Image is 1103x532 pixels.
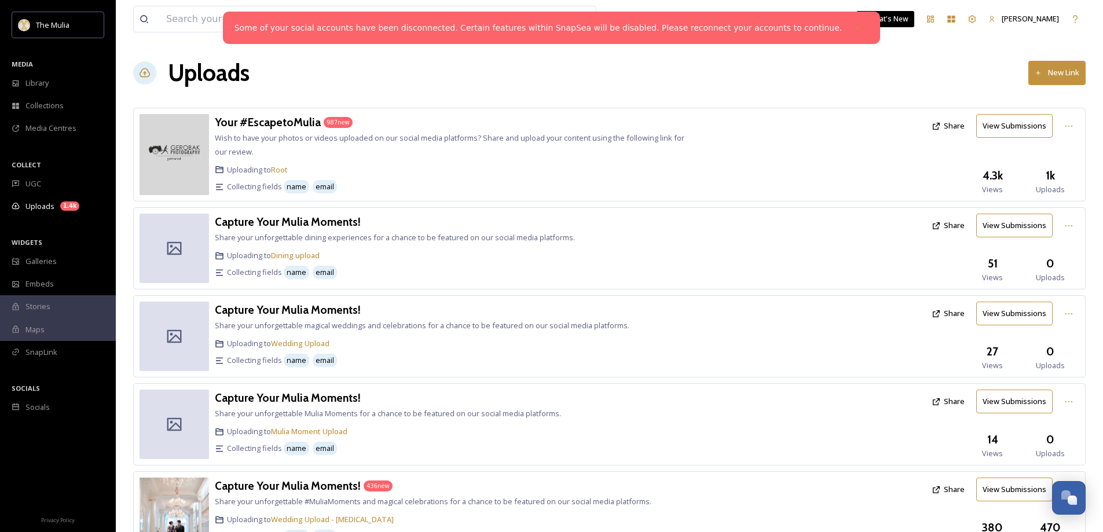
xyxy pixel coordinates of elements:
span: email [316,355,334,366]
a: View Submissions [976,302,1058,325]
button: View Submissions [976,390,1053,413]
span: [PERSON_NAME] [1002,13,1059,24]
span: Uploads [25,201,54,212]
span: email [316,267,334,278]
span: Share your unforgettable Mulia Moments for a chance to be featured on our social media platforms. [215,408,561,419]
span: Views [982,448,1003,459]
span: COLLECT [12,160,41,169]
button: View Submissions [976,114,1053,138]
a: Wedding Upload - [MEDICAL_DATA] [271,514,394,524]
span: name [287,267,306,278]
span: Embeds [25,278,54,289]
span: Media Centres [25,123,76,134]
span: name [287,443,306,454]
span: SOCIALS [12,384,40,392]
span: Socials [25,402,50,413]
h3: 51 [988,255,998,272]
span: Uploading to [227,338,329,349]
span: Uploads [1036,448,1065,459]
button: View Submissions [976,214,1053,237]
span: name [287,355,306,366]
button: Share [926,115,970,137]
a: View Submissions [976,114,1058,138]
img: mulia_logo.png [19,19,30,31]
img: stella_lisa_wijaya%2540yahoo.com-Family%2520at%2520The%2520Mulia%2520Bali.jpg [140,114,209,195]
h3: Capture Your Mulia Moments! [215,303,361,317]
div: 1.4k [60,201,79,211]
a: Dining upload [271,250,320,261]
a: [PERSON_NAME] [983,8,1065,30]
a: Root [271,164,288,175]
a: Some of your social accounts have been disconnected. Certain features within SnapSea will be disa... [234,22,842,34]
div: 436 new [364,480,393,491]
input: Search your library [160,6,501,32]
span: The Mulia [36,20,69,30]
a: View all files [522,8,590,30]
span: email [316,181,334,192]
a: Privacy Policy [41,512,75,526]
a: Capture Your Mulia Moments! [215,302,361,318]
button: New Link [1028,61,1086,85]
button: View Submissions [976,478,1053,501]
a: View Submissions [976,390,1058,413]
span: Share your unforgettable #MuliaMoments and magical celebrations for a chance to be featured on ou... [215,496,651,507]
span: UGC [25,178,41,189]
span: MEDIA [12,60,33,68]
a: View Submissions [976,478,1058,501]
span: Maps [25,324,45,335]
a: Wedding Upload [271,338,329,348]
span: Collecting fields [227,355,282,366]
span: Collections [25,100,64,111]
span: WIDGETS [12,238,42,247]
span: Share your unforgettable magical weddings and celebrations for a chance to be featured on our soc... [215,320,629,331]
a: Your #EscapetoMulia [215,114,321,131]
h3: 27 [987,343,998,360]
button: Share [926,390,970,413]
span: email [316,443,334,454]
h3: 0 [1046,343,1054,360]
button: Share [926,478,970,501]
button: View Submissions [976,302,1053,325]
h3: 0 [1046,255,1054,272]
span: Collecting fields [227,443,282,454]
span: Views [982,360,1003,371]
span: Uploading to [227,164,288,175]
span: Stories [25,301,50,312]
h3: Capture Your Mulia Moments! [215,215,361,229]
button: Share [926,302,970,325]
span: Views [982,272,1003,283]
h3: Capture Your Mulia Moments! [215,479,361,493]
a: Capture Your Mulia Moments! [215,390,361,406]
a: What's New [856,11,914,27]
span: Uploading to [227,250,320,261]
a: Mulia Moment Upload [271,426,347,436]
h3: 4.3k [983,167,1003,184]
span: Privacy Policy [41,516,75,524]
a: Uploads [168,56,250,90]
span: Galleries [25,256,57,267]
h3: 0 [1046,431,1054,448]
span: Collecting fields [227,181,282,192]
h3: Your #EscapetoMulia [215,115,321,129]
span: Uploads [1036,184,1065,195]
span: name [287,181,306,192]
div: 987 new [324,117,353,128]
button: Share [926,214,970,237]
span: Uploading to [227,514,394,525]
button: Open Chat [1052,481,1086,515]
span: Share your unforgettable dining experiences for a chance to be featured on our social media platf... [215,232,575,243]
span: Uploading to [227,426,347,437]
span: Wish to have your photos or videos uploaded on our social media platforms? Share and upload your ... [215,133,684,157]
h3: Capture Your Mulia Moments! [215,391,361,405]
h3: 1k [1046,167,1055,184]
a: Capture Your Mulia Moments! [215,214,361,230]
span: Uploads [1036,272,1065,283]
span: Collecting fields [227,267,282,278]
